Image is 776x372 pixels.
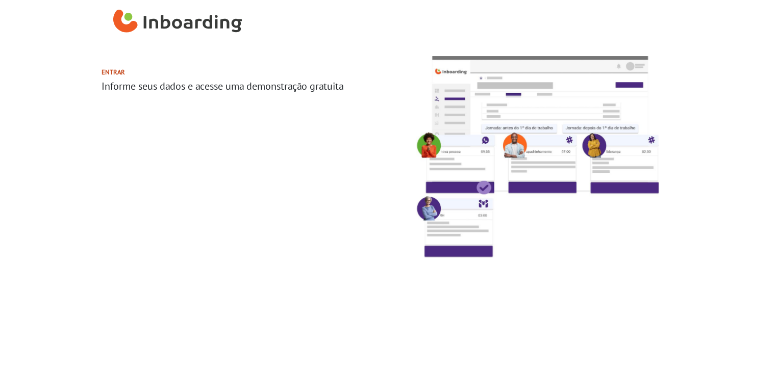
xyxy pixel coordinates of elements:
[113,4,242,40] a: Inboarding Home Page
[396,44,671,270] img: Imagem da solução da Inbaording monstrando a jornada como comunicações enviandos antes e depois d...
[113,7,242,37] img: Inboarding Home
[102,80,384,92] h3: Informe seus dados e acesse uma demonstração gratuita
[102,68,384,76] h2: Entrar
